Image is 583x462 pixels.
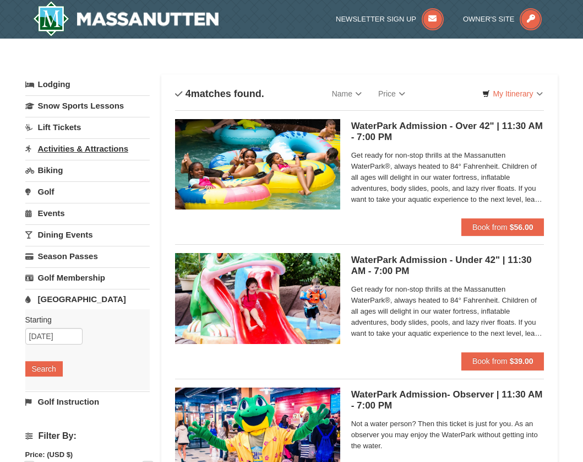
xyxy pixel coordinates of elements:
strong: Price: (USD $) [25,450,73,459]
span: Book from [472,357,508,366]
a: [GEOGRAPHIC_DATA] [25,289,150,309]
a: Newsletter Sign Up [336,15,444,23]
a: Lodging [25,74,150,94]
label: Starting [25,314,142,325]
span: Get ready for non-stop thrills at the Massanutten WaterPark®, always heated to 84° Fahrenheit. Ch... [351,150,544,205]
img: 6619917-1560-394ba125.jpg [175,119,340,209]
span: Not a water person? Then this ticket is just for you. As an observer you may enjoy the WaterPark ... [351,418,544,452]
img: 6619917-1570-0b90b492.jpg [175,253,340,343]
h4: matches found. [175,88,264,99]
a: Owner's Site [463,15,542,23]
a: Massanutten Resort [33,1,219,36]
strong: $39.00 [510,357,533,366]
strong: $56.00 [510,223,533,232]
a: Golf [25,181,150,202]
a: Golf Membership [25,267,150,288]
h4: Filter By: [25,431,150,441]
h5: WaterPark Admission - Over 42" | 11:30 AM - 7:00 PM [351,121,544,143]
span: Owner's Site [463,15,515,23]
a: Golf Instruction [25,391,150,412]
button: Book from $39.00 [461,352,544,370]
img: Massanutten Resort Logo [33,1,219,36]
a: Season Passes [25,246,150,266]
span: 4 [186,88,191,99]
a: Biking [25,160,150,180]
button: Book from $56.00 [461,218,544,236]
span: Newsletter Sign Up [336,15,416,23]
a: Price [370,83,413,105]
a: Name [324,83,370,105]
a: Snow Sports Lessons [25,95,150,116]
button: Search [25,361,63,377]
a: Activities & Attractions [25,138,150,159]
a: Dining Events [25,224,150,245]
a: Events [25,203,150,223]
span: Book from [472,223,508,232]
h5: WaterPark Admission - Under 42" | 11:30 AM - 7:00 PM [351,255,544,277]
a: Lift Tickets [25,117,150,137]
span: Get ready for non-stop thrills at the Massanutten WaterPark®, always heated to 84° Fahrenheit. Ch... [351,284,544,339]
h5: WaterPark Admission- Observer | 11:30 AM - 7:00 PM [351,389,544,411]
a: My Itinerary [475,85,549,102]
